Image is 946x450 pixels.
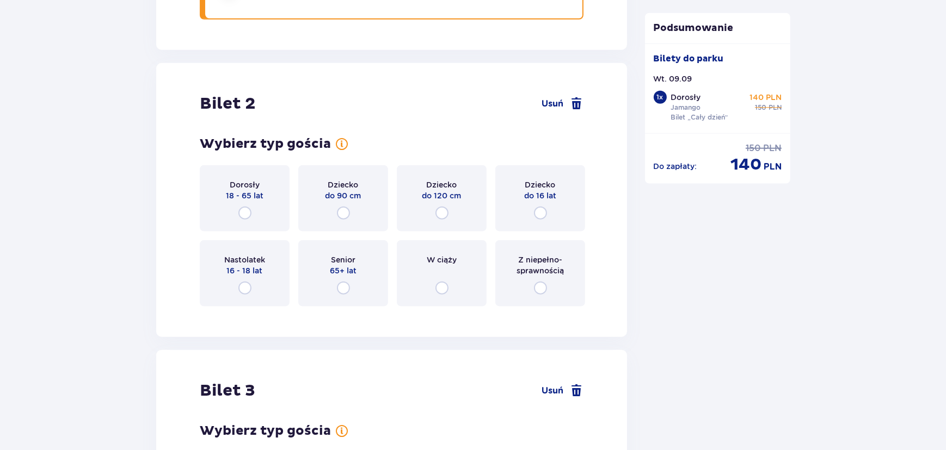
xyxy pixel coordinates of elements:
[764,161,782,173] p: PLN
[422,190,462,201] p: do 120 cm
[325,190,361,201] p: do 90 cm
[730,154,761,175] p: 140
[654,161,697,172] p: Do zapłaty :
[427,179,457,190] p: Dziecko
[224,254,265,265] p: Nastolatek
[330,265,357,276] p: 65+ lat
[654,53,724,65] p: Bilety do parku
[750,92,782,103] p: 140 PLN
[230,179,260,190] p: Dorosły
[200,136,331,152] p: Wybierz typ gościa
[331,254,355,265] p: Senior
[645,22,791,35] p: Podsumowanie
[427,254,457,265] p: W ciąży
[524,190,556,201] p: do 16 lat
[328,179,359,190] p: Dziecko
[746,142,761,154] p: 150
[654,91,667,104] div: 1 x
[671,92,701,103] p: Dorosły
[200,423,331,439] p: Wybierz typ gościa
[200,93,255,114] p: Bilet 2
[542,97,583,110] a: Usuń
[525,179,556,190] p: Dziecko
[542,385,564,397] span: Usuń
[505,254,575,276] p: Z niepełno­sprawnością
[763,142,782,154] p: PLN
[755,103,766,112] p: 150
[671,103,701,112] p: Jamango
[654,73,692,84] p: Wt. 09.09
[200,380,255,401] p: Bilet 3
[671,112,728,122] p: Bilet „Cały dzień”
[542,98,564,110] span: Usuń
[227,265,263,276] p: 16 - 18 lat
[542,384,583,397] a: Usuń
[769,103,782,112] p: PLN
[226,190,263,201] p: 18 - 65 lat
